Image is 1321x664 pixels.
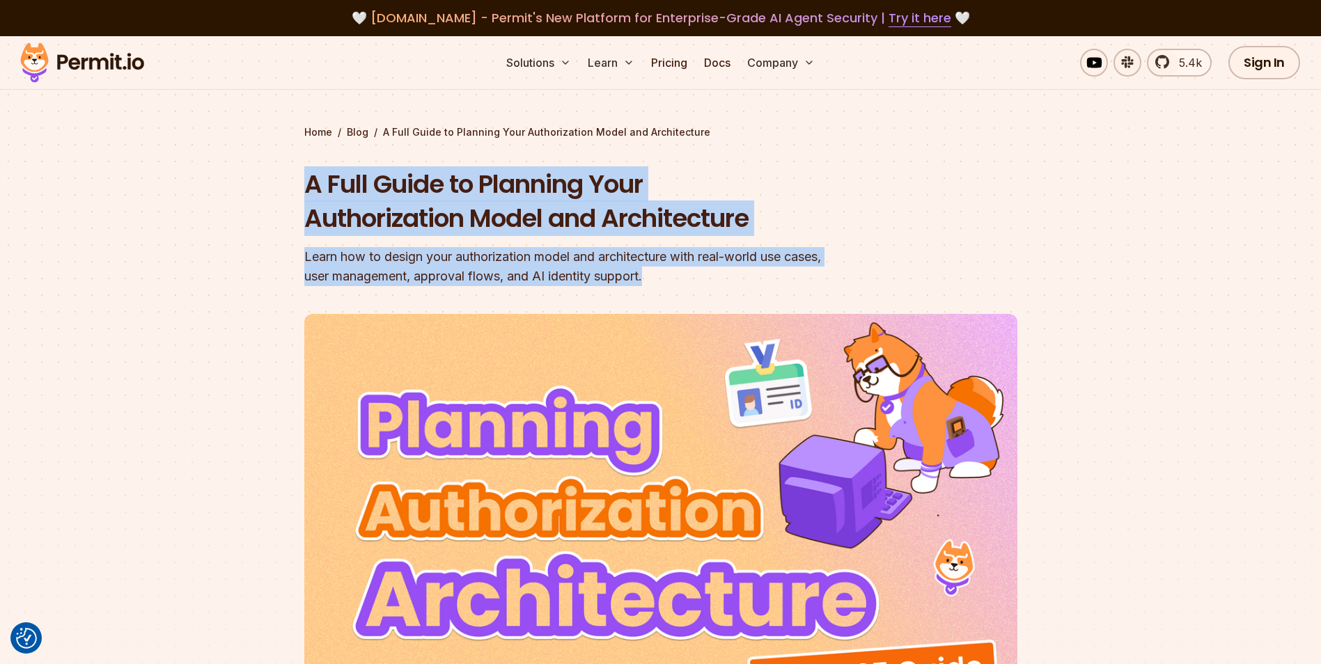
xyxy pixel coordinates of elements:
[14,39,150,86] img: Permit logo
[1171,54,1202,71] span: 5.4k
[889,9,951,27] a: Try it here
[1228,46,1300,79] a: Sign In
[646,49,693,77] a: Pricing
[304,125,1017,139] div: / /
[16,628,37,649] button: Consent Preferences
[304,247,839,286] div: Learn how to design your authorization model and architecture with real-world use cases, user man...
[304,125,332,139] a: Home
[501,49,577,77] button: Solutions
[370,9,951,26] span: [DOMAIN_NAME] - Permit's New Platform for Enterprise-Grade AI Agent Security |
[1147,49,1212,77] a: 5.4k
[33,8,1288,28] div: 🤍 🤍
[582,49,640,77] button: Learn
[304,167,839,236] h1: A Full Guide to Planning Your Authorization Model and Architecture
[698,49,736,77] a: Docs
[347,125,368,139] a: Blog
[16,628,37,649] img: Revisit consent button
[742,49,820,77] button: Company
